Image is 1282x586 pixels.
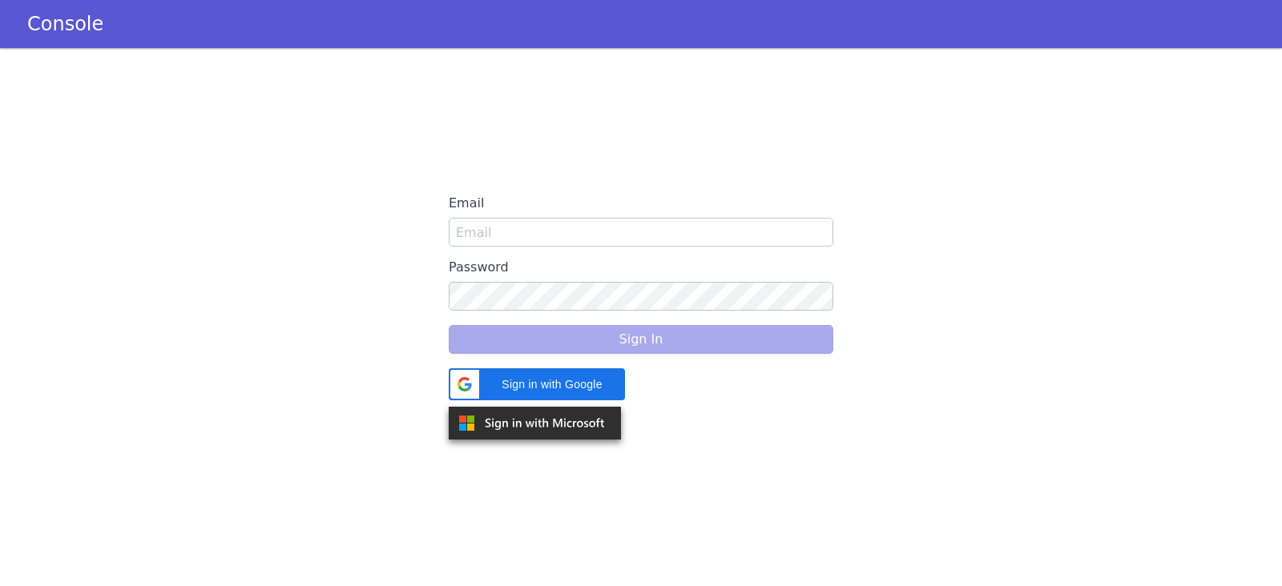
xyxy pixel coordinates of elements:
span: Sign in with Google [489,376,615,393]
label: Email [449,189,833,218]
input: Email [449,218,833,247]
img: azure.svg [449,407,621,439]
div: Sign in with Google [449,368,625,400]
label: Password [449,253,833,282]
a: Console [8,13,123,35]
